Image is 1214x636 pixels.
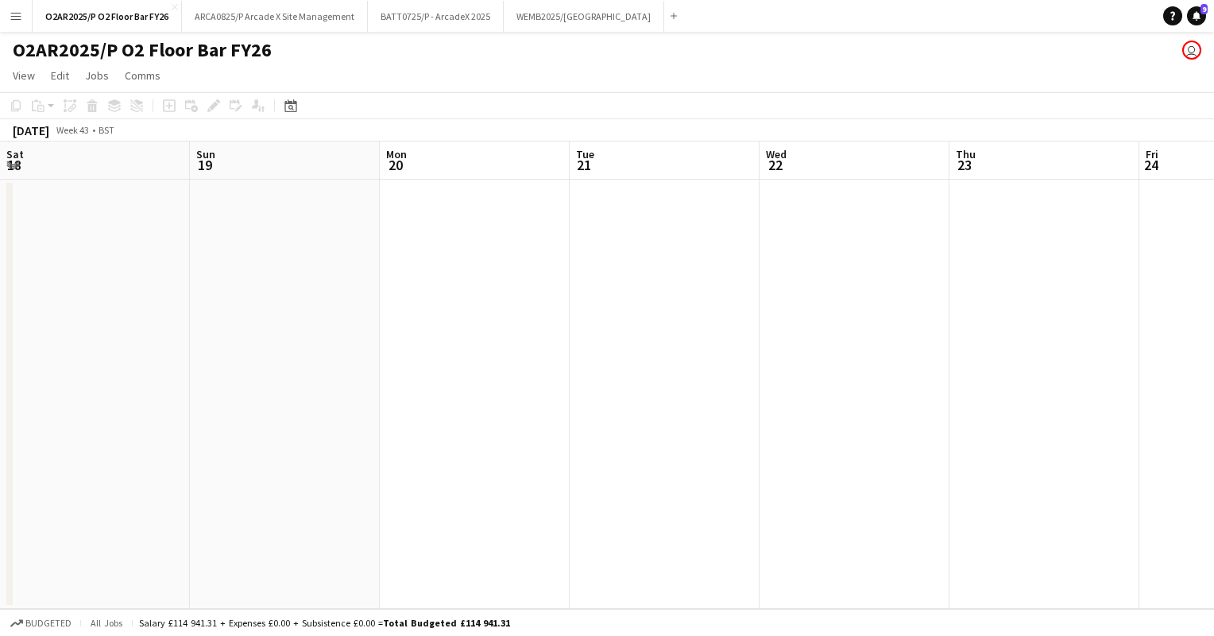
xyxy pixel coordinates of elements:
[1187,6,1206,25] a: 9
[384,156,407,174] span: 20
[383,617,510,629] span: Total Budgeted £114 941.31
[85,68,109,83] span: Jobs
[13,38,272,62] h1: O2AR2025/P O2 Floor Bar FY26
[574,156,594,174] span: 21
[196,147,215,161] span: Sun
[118,65,167,86] a: Comms
[99,124,114,136] div: BST
[87,617,126,629] span: All jobs
[52,124,92,136] span: Week 43
[953,156,976,174] span: 23
[386,147,407,161] span: Mon
[504,1,664,32] button: WEMB2025/[GEOGRAPHIC_DATA]
[125,68,160,83] span: Comms
[51,68,69,83] span: Edit
[44,65,75,86] a: Edit
[1146,147,1158,161] span: Fri
[194,156,215,174] span: 19
[1143,156,1158,174] span: 24
[182,1,368,32] button: ARCA0825/P Arcade X Site Management
[8,615,74,632] button: Budgeted
[764,156,787,174] span: 22
[33,1,182,32] button: O2AR2025/P O2 Floor Bar FY26
[956,147,976,161] span: Thu
[13,68,35,83] span: View
[766,147,787,161] span: Wed
[1200,4,1208,14] span: 9
[79,65,115,86] a: Jobs
[1182,41,1201,60] app-user-avatar: Callum Rhodes
[6,65,41,86] a: View
[576,147,594,161] span: Tue
[6,147,24,161] span: Sat
[25,618,72,629] span: Budgeted
[368,1,504,32] button: BATT0725/P - ArcadeX 2025
[4,156,24,174] span: 18
[139,617,510,629] div: Salary £114 941.31 + Expenses £0.00 + Subsistence £0.00 =
[13,122,49,138] div: [DATE]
